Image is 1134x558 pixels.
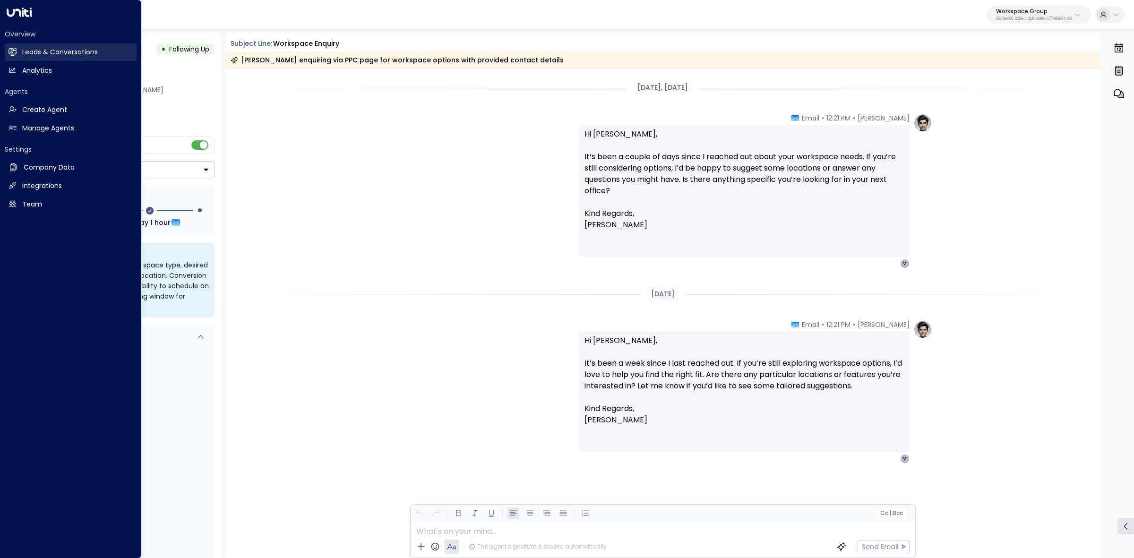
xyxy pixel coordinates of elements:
[231,55,564,65] div: [PERSON_NAME] enquiring via PPC page for workspace options with provided contact details
[22,47,98,57] h2: Leads & Conversations
[5,101,137,119] a: Create Agent
[24,163,75,172] h2: Company Data
[5,87,137,96] h2: Agents
[858,113,910,123] span: [PERSON_NAME]
[231,39,272,48] span: Subject Line:
[996,9,1072,14] p: Workspace Group
[5,196,137,213] a: Team
[802,113,819,123] span: Email
[822,113,824,123] span: •
[584,219,647,231] span: [PERSON_NAME]
[5,177,137,195] a: Integrations
[22,199,42,209] h2: Team
[858,320,910,329] span: [PERSON_NAME]
[584,129,904,208] p: Hi [PERSON_NAME], It’s been a couple of days since I reached out about your workspace needs. If y...
[169,44,209,54] span: Following Up
[853,113,855,123] span: •
[5,62,137,79] a: Analytics
[5,159,137,176] a: Company Data
[5,120,137,137] a: Manage Agents
[584,208,634,219] span: Kind Regards,
[900,454,910,464] div: V
[469,542,607,551] div: The agent signature is added automatically
[822,320,824,329] span: •
[584,403,634,414] span: Kind Regards,
[913,113,932,132] img: profile-logo.png
[5,43,137,61] a: Leads & Conversations
[161,41,166,58] div: •
[826,320,850,329] span: 12:21 PM
[647,287,679,301] div: [DATE]
[802,320,819,329] span: Email
[996,17,1072,21] p: 36c5ec06-2b8e-4dd6-aa1e-c77490e3446d
[22,123,74,133] h2: Manage Agents
[826,113,850,123] span: 12:21 PM
[584,335,904,403] p: Hi [PERSON_NAME], It’s been a week since I last reached out. If you’re still exploring workspace ...
[22,66,52,76] h2: Analytics
[889,510,891,516] span: |
[913,320,932,339] img: profile-logo.png
[876,509,906,518] button: Cc|Bcc
[634,81,692,94] div: [DATE], [DATE]
[273,39,339,49] div: Workspace Enquiry
[46,193,207,203] div: Follow Up Sequence
[22,181,62,191] h2: Integrations
[22,105,67,115] h2: Create Agent
[987,6,1091,24] button: Workspace Group36c5ec06-2b8e-4dd6-aa1e-c77490e3446d
[430,507,442,519] button: Redo
[900,259,910,268] div: V
[880,510,902,516] span: Cc Bcc
[413,507,425,519] button: Undo
[584,414,647,426] span: [PERSON_NAME]
[853,320,855,329] span: •
[46,217,207,228] div: Next Follow Up:
[5,29,137,39] h2: Overview
[5,145,137,154] h2: Settings
[95,217,171,228] span: In about 19 day 1 hour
